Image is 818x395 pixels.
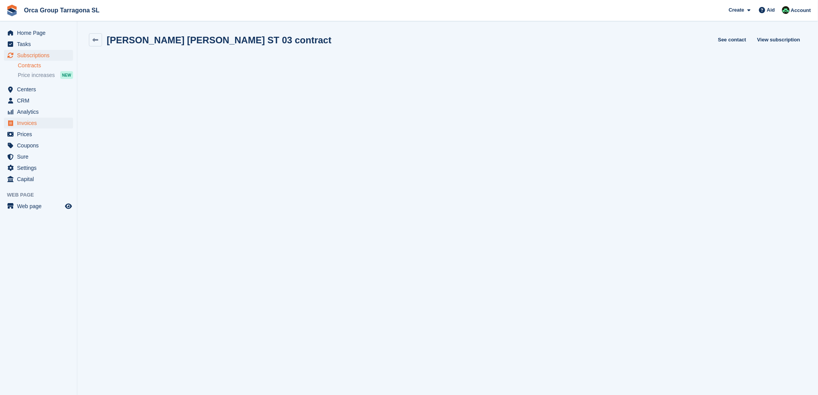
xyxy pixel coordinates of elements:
[17,41,31,47] font: Tasks
[107,35,331,45] font: [PERSON_NAME] [PERSON_NAME] ST 03 contract
[718,37,746,43] font: See contact
[4,162,73,173] a: menu
[18,71,73,79] a: Price increases NEW
[4,106,73,117] a: menu
[17,52,49,58] font: Subscriptions
[64,202,73,211] a: Store Preview
[17,109,39,115] font: Analytics
[4,201,73,212] a: menu
[757,37,800,43] font: View subscription
[4,118,73,128] a: menu
[4,151,73,162] a: menu
[17,142,39,149] font: Coupons
[4,84,73,95] a: menu
[715,33,750,46] a: See contact
[4,129,73,140] a: menu
[7,192,34,198] font: Web page
[4,95,73,106] a: menu
[17,154,29,160] font: Sure
[17,131,32,137] font: Prices
[782,6,790,14] img: Tania
[17,203,42,209] font: Web page
[4,39,73,50] a: menu
[4,140,73,151] a: menu
[4,50,73,61] a: menu
[17,176,34,182] font: Capital
[4,27,73,38] a: menu
[17,97,29,104] font: CRM
[17,30,46,36] font: Home Page
[729,7,744,13] font: Create
[791,7,811,13] font: Account
[17,86,36,92] font: Centers
[17,120,37,126] font: Invoices
[6,5,18,16] img: stora-icon-8386f47178a22dfd0bd8f6a31ec36ba5ce8667c1dd55bd0f319d3a0aa187defe.svg
[4,174,73,185] a: menu
[754,33,803,46] a: View subscription
[18,62,73,69] a: Contracts
[24,7,99,14] font: Orca Group Tarragona SL
[18,62,41,68] font: Contracts
[18,72,55,78] font: Price increases
[17,165,37,171] font: Settings
[62,73,71,77] font: NEW
[767,7,775,13] font: Aid
[21,4,102,17] a: Orca Group Tarragona SL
